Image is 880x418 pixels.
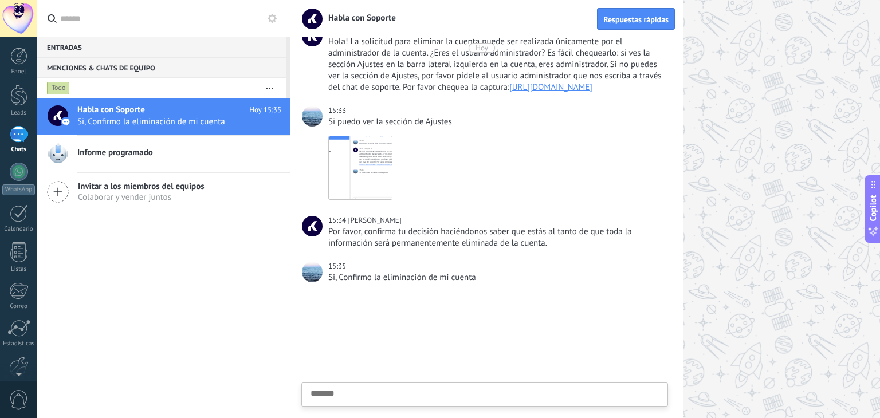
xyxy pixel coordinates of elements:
[321,13,396,23] span: Habla con Soporte
[328,272,665,283] div: Si, Confirmo la eliminación de mi cuenta
[328,261,348,272] div: 15:35
[348,215,401,225] span: Ezequiel D.
[328,226,665,249] div: Por favor, confirma tu decisión haciéndonos saber que estás al tanto de que toda la información s...
[2,340,36,348] div: Estadísticas
[78,181,205,192] span: Invitar a los miembros del equipos
[77,104,145,116] span: Habla con Soporte
[509,82,592,93] a: [URL][DOMAIN_NAME]
[2,266,36,273] div: Listas
[329,136,392,199] img: b95dd960-e295-4f7b-b96e-adcddbba2816
[476,43,488,53] div: Hoy
[597,8,675,30] button: Respuestas rápidas
[2,184,35,195] div: WhatsApp
[2,226,36,233] div: Calendario
[2,109,36,117] div: Leads
[603,15,669,23] span: Respuestas rápidas
[37,98,290,135] a: Habla con Soporte Hoy 15:35 Si, Confirmo la eliminación de mi cuenta
[249,104,281,116] span: Hoy 15:35
[302,216,323,236] span: Ezequiel D.
[78,192,205,203] span: Colaborar y vender juntos
[328,105,348,116] div: 15:33
[47,81,70,95] div: Todo
[37,57,286,78] div: Menciones & Chats de equipo
[328,116,665,128] div: Si puedo ver la sección de Ajustes
[867,195,879,222] span: Copilot
[77,116,260,127] span: Si, Confirmo la eliminación de mi cuenta
[37,136,290,172] a: Informe programado
[2,146,36,153] div: Chats
[328,36,665,93] div: Hola! La solicitud para eliminar la cuenta puede ser realizada únicamente por el administrador de...
[37,37,286,57] div: Entradas
[77,147,153,159] span: Informe programado
[257,78,282,98] button: Más
[328,215,348,226] div: 15:34
[2,303,36,310] div: Correo
[2,68,36,76] div: Panel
